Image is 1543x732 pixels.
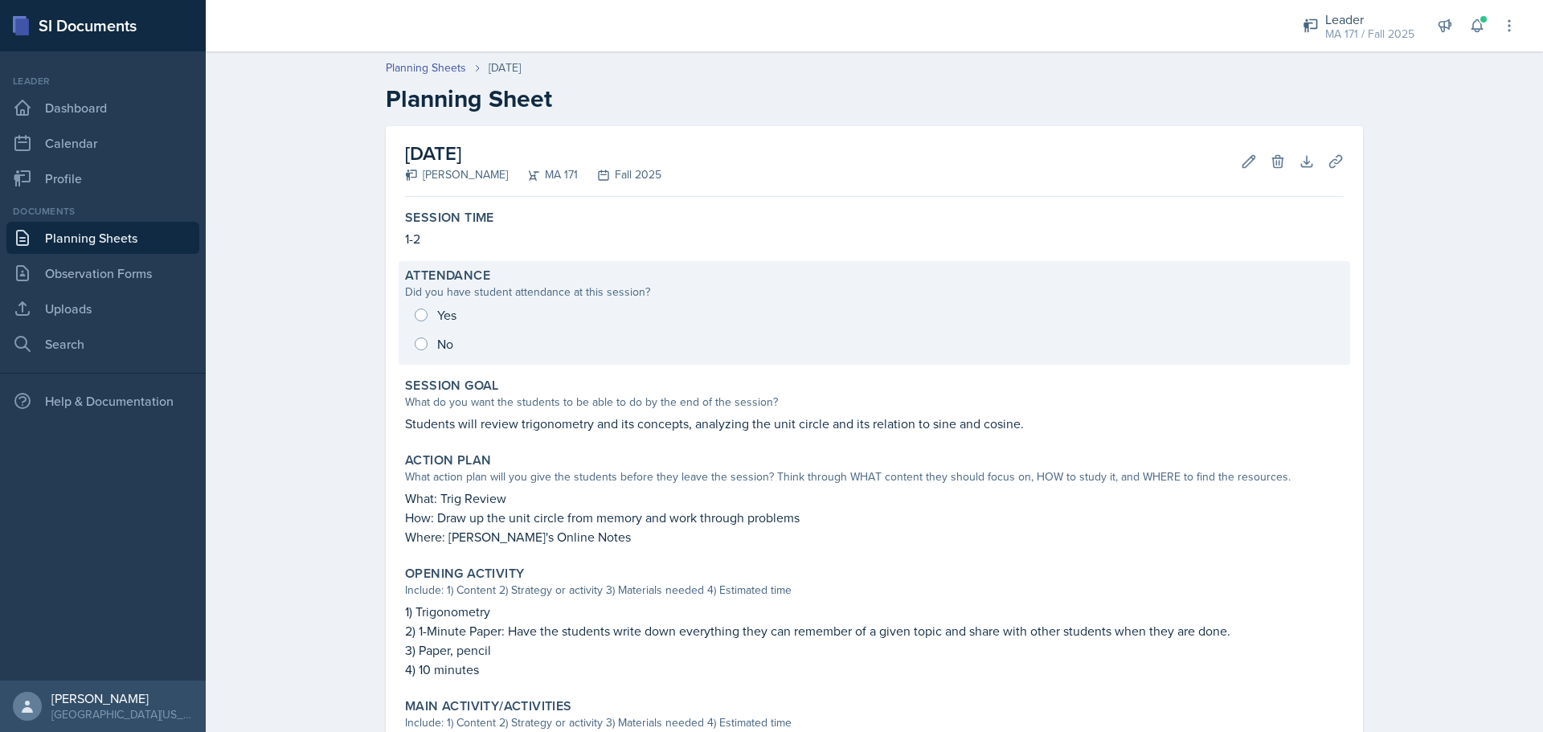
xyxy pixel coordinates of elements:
[405,698,572,714] label: Main Activity/Activities
[489,59,521,76] div: [DATE]
[6,92,199,124] a: Dashboard
[6,222,199,254] a: Planning Sheets
[405,640,1344,660] p: 3) Paper, pencil
[405,660,1344,679] p: 4) 10 minutes
[386,84,1363,113] h2: Planning Sheet
[405,229,1344,248] p: 1-2
[405,210,494,226] label: Session Time
[6,74,199,88] div: Leader
[6,385,199,417] div: Help & Documentation
[1325,10,1414,29] div: Leader
[386,59,466,76] a: Planning Sheets
[405,166,508,183] div: [PERSON_NAME]
[405,452,491,468] label: Action Plan
[405,602,1344,621] p: 1) Trigonometry
[405,284,1344,301] div: Did you have student attendance at this session?
[405,414,1344,433] p: Students will review trigonometry and its concepts, analyzing the unit circle and its relation to...
[6,328,199,360] a: Search
[405,527,1344,546] p: Where: [PERSON_NAME]'s Online Notes
[405,508,1344,527] p: How: Draw up the unit circle from memory and work through problems
[405,566,524,582] label: Opening Activity
[51,706,193,722] div: [GEOGRAPHIC_DATA][US_STATE] in [GEOGRAPHIC_DATA]
[508,166,578,183] div: MA 171
[405,139,661,168] h2: [DATE]
[405,582,1344,599] div: Include: 1) Content 2) Strategy or activity 3) Materials needed 4) Estimated time
[405,714,1344,731] div: Include: 1) Content 2) Strategy or activity 3) Materials needed 4) Estimated time
[405,268,490,284] label: Attendance
[6,162,199,194] a: Profile
[405,394,1344,411] div: What do you want the students to be able to do by the end of the session?
[6,257,199,289] a: Observation Forms
[405,378,499,394] label: Session Goal
[578,166,661,183] div: Fall 2025
[1325,26,1414,43] div: MA 171 / Fall 2025
[6,127,199,159] a: Calendar
[51,690,193,706] div: [PERSON_NAME]
[6,292,199,325] a: Uploads
[405,468,1344,485] div: What action plan will you give the students before they leave the session? Think through WHAT con...
[405,621,1344,640] p: 2) 1-Minute Paper: Have the students write down everything they can remember of a given topic and...
[405,489,1344,508] p: What: Trig Review
[6,204,199,219] div: Documents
